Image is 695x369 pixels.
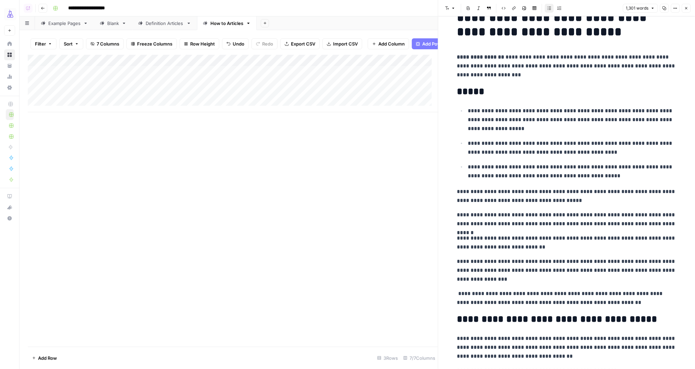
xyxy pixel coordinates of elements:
[107,20,119,27] div: Blank
[210,20,243,27] div: How to Articles
[4,38,15,49] a: Home
[322,38,362,49] button: Import CSV
[626,5,649,11] span: 1,301 words
[333,40,358,47] span: Import CSV
[222,38,249,49] button: Undo
[64,40,73,47] span: Sort
[422,40,460,47] span: Add Power Agent
[86,38,124,49] button: 7 Columns
[4,71,15,82] a: Usage
[4,191,15,202] a: AirOps Academy
[59,38,83,49] button: Sort
[4,8,16,20] img: AirOps Growth Logo
[126,38,177,49] button: Freeze Columns
[28,353,61,364] button: Add Row
[4,49,15,60] a: Browse
[4,202,15,213] div: What's new?
[412,38,464,49] button: Add Power Agent
[262,40,273,47] span: Redo
[4,213,15,224] button: Help + Support
[38,355,57,361] span: Add Row
[94,16,132,30] a: Blank
[378,40,405,47] span: Add Column
[368,38,409,49] button: Add Column
[35,16,94,30] a: Example Pages
[132,16,197,30] a: Definition Articles
[4,82,15,93] a: Settings
[4,5,15,23] button: Workspace: AirOps Growth
[137,40,172,47] span: Freeze Columns
[623,4,658,13] button: 1,301 words
[48,20,81,27] div: Example Pages
[4,202,15,213] button: What's new?
[35,40,46,47] span: Filter
[146,20,184,27] div: Definition Articles
[31,38,57,49] button: Filter
[291,40,315,47] span: Export CSV
[197,16,257,30] a: How to Articles
[401,353,438,364] div: 7/7 Columns
[252,38,278,49] button: Redo
[180,38,219,49] button: Row Height
[4,60,15,71] a: Your Data
[190,40,215,47] span: Row Height
[233,40,244,47] span: Undo
[280,38,320,49] button: Export CSV
[97,40,119,47] span: 7 Columns
[375,353,401,364] div: 3 Rows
